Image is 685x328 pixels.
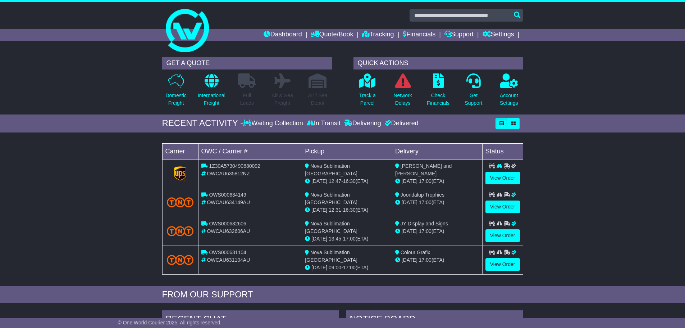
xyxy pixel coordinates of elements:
[329,236,341,242] span: 13:45
[167,255,194,265] img: TNT_Domestic.png
[198,143,302,159] td: OWC / Carrier #
[243,120,305,127] div: Waiting Collection
[198,92,225,107] p: International Freight
[329,207,341,213] span: 12:31
[272,92,293,107] p: Air & Sea Freight
[401,192,444,198] span: Joondalup Trophies
[483,29,514,41] a: Settings
[393,73,412,111] a: NetworkDelays
[311,29,353,41] a: Quote/Book
[395,163,452,176] span: [PERSON_NAME] and [PERSON_NAME]
[500,92,518,107] p: Account Settings
[207,171,250,176] span: OWCAU635812NZ
[207,228,250,234] span: OWCAU632606AU
[401,221,448,226] span: JY Display and Signs
[165,73,187,111] a: DomesticFreight
[419,178,431,184] span: 17:00
[238,92,256,107] p: Full Loads
[311,265,327,270] span: [DATE]
[207,199,250,205] span: OWCAU634149AU
[393,92,412,107] p: Network Delays
[359,92,376,107] p: Track a Parcel
[427,92,449,107] p: Check Financials
[343,265,356,270] span: 17:00
[362,29,394,41] a: Tracking
[174,166,186,181] img: GetCarrierServiceLogo
[482,143,523,159] td: Status
[311,178,327,184] span: [DATE]
[383,120,419,127] div: Delivered
[305,178,389,185] div: - (ETA)
[444,29,474,41] a: Support
[329,265,341,270] span: 09:00
[264,29,302,41] a: Dashboard
[465,92,482,107] p: Get Support
[485,201,520,213] a: View Order
[403,29,435,41] a: Financials
[342,120,383,127] div: Delivering
[305,163,357,176] span: Nova Sublimation [GEOGRAPHIC_DATA]
[308,92,328,107] p: Air / Sea Depot
[343,207,356,213] span: 16:30
[499,73,519,111] a: AccountSettings
[209,192,246,198] span: OWS000634149
[343,178,356,184] span: 16:30
[419,199,431,205] span: 17:00
[329,178,341,184] span: 12:47
[311,236,327,242] span: [DATE]
[402,228,417,234] span: [DATE]
[305,264,389,271] div: - (ETA)
[485,172,520,184] a: View Order
[353,57,523,69] div: QUICK ACTIONS
[118,320,222,325] span: © One World Courier 2025. All rights reserved.
[485,229,520,242] a: View Order
[305,192,357,205] span: Nova Sublimation [GEOGRAPHIC_DATA]
[305,206,389,214] div: - (ETA)
[167,197,194,207] img: TNT_Domestic.png
[209,163,260,169] span: 1Z30A5730490880092
[485,258,520,271] a: View Order
[395,178,479,185] div: (ETA)
[401,250,430,255] span: Colour Grafix
[207,257,250,263] span: OWCAU631104AU
[305,221,357,234] span: Nova Sublimation [GEOGRAPHIC_DATA]
[402,178,417,184] span: [DATE]
[359,73,376,111] a: Track aParcel
[392,143,482,159] td: Delivery
[162,57,332,69] div: GET A QUOTE
[395,228,479,235] div: (ETA)
[197,73,226,111] a: InternationalFreight
[305,235,389,243] div: - (ETA)
[311,207,327,213] span: [DATE]
[419,257,431,263] span: 17:00
[305,120,342,127] div: In Transit
[209,250,246,255] span: OWS000631104
[305,250,357,263] span: Nova Sublimation [GEOGRAPHIC_DATA]
[165,92,186,107] p: Domestic Freight
[426,73,450,111] a: CheckFinancials
[464,73,483,111] a: GetSupport
[343,236,356,242] span: 17:00
[402,257,417,263] span: [DATE]
[402,199,417,205] span: [DATE]
[167,226,194,236] img: TNT_Domestic.png
[302,143,392,159] td: Pickup
[162,118,243,129] div: RECENT ACTIVITY -
[419,228,431,234] span: 17:00
[162,143,198,159] td: Carrier
[162,289,523,300] div: FROM OUR SUPPORT
[209,221,246,226] span: OWS000632606
[395,256,479,264] div: (ETA)
[395,199,479,206] div: (ETA)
